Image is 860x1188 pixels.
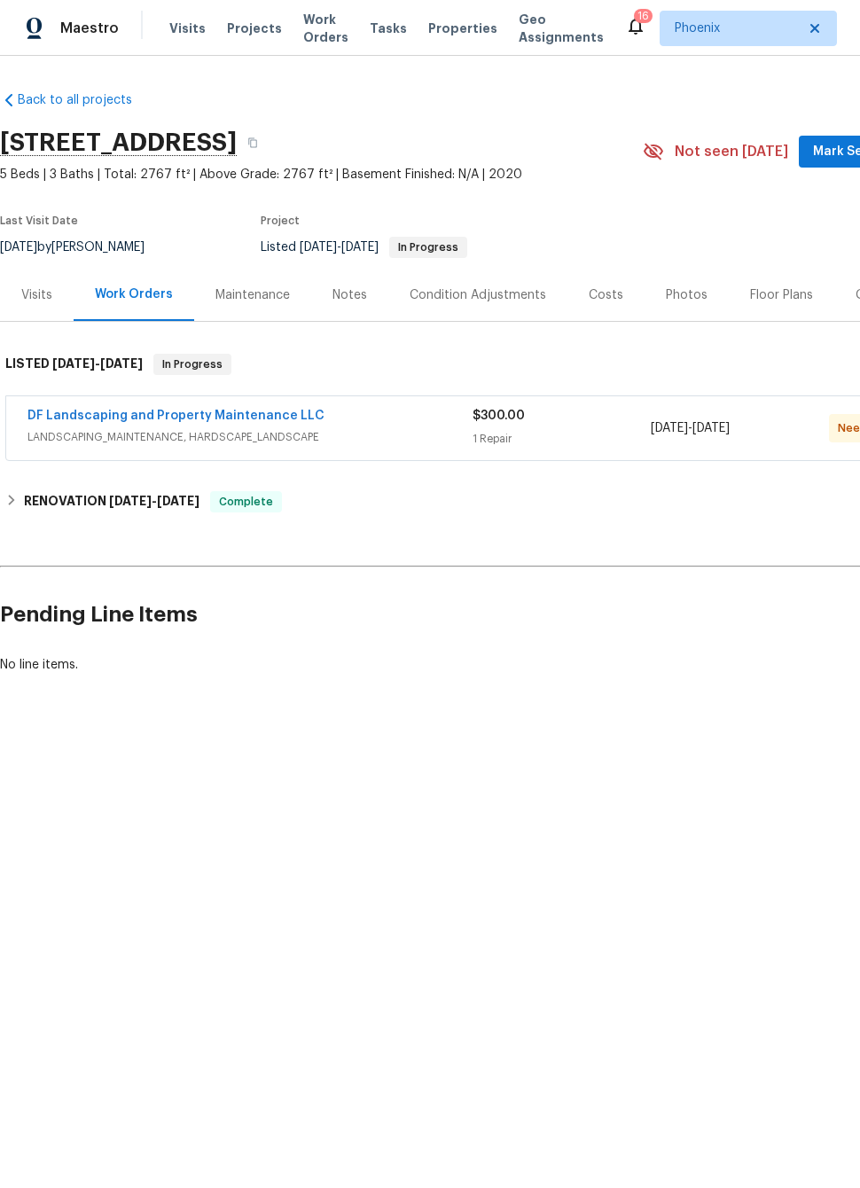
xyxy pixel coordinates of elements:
[332,286,367,304] div: Notes
[589,286,623,304] div: Costs
[52,357,95,370] span: [DATE]
[95,285,173,303] div: Work Orders
[341,241,379,254] span: [DATE]
[428,20,497,37] span: Properties
[300,241,337,254] span: [DATE]
[473,410,525,422] span: $300.00
[692,422,730,434] span: [DATE]
[473,430,651,448] div: 1 Repair
[5,354,143,375] h6: LISTED
[212,493,280,511] span: Complete
[519,11,604,46] span: Geo Assignments
[637,7,649,25] div: 16
[109,495,199,507] span: -
[237,127,269,159] button: Copy Address
[675,20,796,37] span: Phoenix
[261,215,300,226] span: Project
[155,356,230,373] span: In Progress
[27,410,324,422] a: DF Landscaping and Property Maintenance LLC
[215,286,290,304] div: Maintenance
[750,286,813,304] div: Floor Plans
[300,241,379,254] span: -
[370,22,407,35] span: Tasks
[227,20,282,37] span: Projects
[261,241,467,254] span: Listed
[303,11,348,46] span: Work Orders
[651,422,688,434] span: [DATE]
[169,20,206,37] span: Visits
[52,357,143,370] span: -
[666,286,708,304] div: Photos
[21,286,52,304] div: Visits
[60,20,119,37] span: Maestro
[675,143,788,160] span: Not seen [DATE]
[100,357,143,370] span: [DATE]
[391,242,465,253] span: In Progress
[24,491,199,512] h6: RENOVATION
[157,495,199,507] span: [DATE]
[410,286,546,304] div: Condition Adjustments
[109,495,152,507] span: [DATE]
[27,428,473,446] span: LANDSCAPING_MAINTENANCE, HARDSCAPE_LANDSCAPE
[651,419,730,437] span: -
